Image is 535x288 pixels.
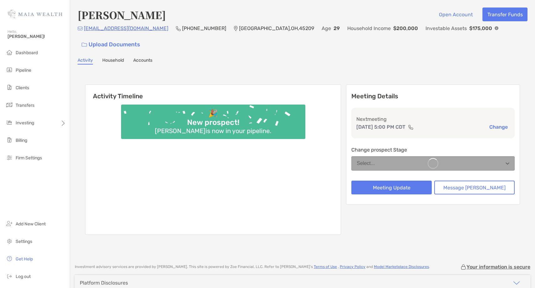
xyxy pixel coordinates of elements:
img: investing icon [6,119,13,126]
img: Zoe Logo [8,3,62,25]
div: Platform Disclosures [80,280,128,286]
span: Investing [16,120,34,126]
p: [EMAIL_ADDRESS][DOMAIN_NAME] [84,24,168,32]
img: Info Icon [495,26,498,30]
a: Household [102,58,124,64]
img: add_new_client icon [6,220,13,227]
h6: Activity Timeline [85,85,341,100]
p: Change prospect Stage [351,146,515,154]
img: communication type [408,125,414,130]
span: Get Help [16,256,33,262]
img: Confetti [121,105,305,134]
div: 🎉 [206,109,220,118]
button: Open Account [434,8,477,21]
img: transfers icon [6,101,13,109]
button: Change [487,124,510,130]
p: Meeting Details [351,92,515,100]
p: Household Income [347,24,391,32]
img: logout icon [6,272,13,280]
a: Upload Documents [78,38,144,51]
img: firm-settings icon [6,154,13,161]
p: Next meeting [356,115,510,123]
p: [DATE] 5:00 PM CDT [356,123,405,131]
p: $200,000 [393,24,418,32]
span: Settings [16,239,32,244]
span: [PERSON_NAME]! [8,34,66,39]
a: Activity [78,58,93,64]
button: Transfer Funds [482,8,527,21]
p: Investable Assets [425,24,467,32]
p: $175,000 [469,24,492,32]
div: New prospect! [185,118,242,127]
img: pipeline icon [6,66,13,74]
span: Transfers [16,103,34,108]
span: Log out [16,274,31,279]
p: [GEOGRAPHIC_DATA] , OH , 45209 [239,24,314,32]
span: Billing [16,138,27,143]
img: settings icon [6,237,13,245]
img: Location Icon [234,26,238,31]
img: billing icon [6,136,13,144]
span: Pipeline [16,68,31,73]
button: Message [PERSON_NAME] [434,181,515,194]
a: Accounts [133,58,152,64]
span: Clients [16,85,29,90]
span: Dashboard [16,50,38,55]
a: Privacy Policy [340,265,365,269]
p: Age [322,24,331,32]
img: button icon [82,43,87,47]
div: [PERSON_NAME] is now in your pipeline. [152,127,274,135]
p: [PHONE_NUMBER] [182,24,226,32]
h4: [PERSON_NAME] [78,8,166,22]
img: clients icon [6,84,13,91]
img: Email Icon [78,27,83,30]
p: Your information is secure [466,264,530,270]
img: Phone Icon [176,26,181,31]
img: dashboard icon [6,49,13,56]
span: Add New Client [16,221,46,227]
img: icon arrow [513,279,520,287]
p: Investment advisory services are provided by [PERSON_NAME] . This site is powered by Zoe Financia... [75,265,430,269]
button: Meeting Update [351,181,432,194]
span: Firm Settings [16,155,42,161]
a: Model Marketplace Disclosures [374,265,429,269]
p: 29 [334,24,340,32]
img: get-help icon [6,255,13,262]
a: Terms of Use [314,265,337,269]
